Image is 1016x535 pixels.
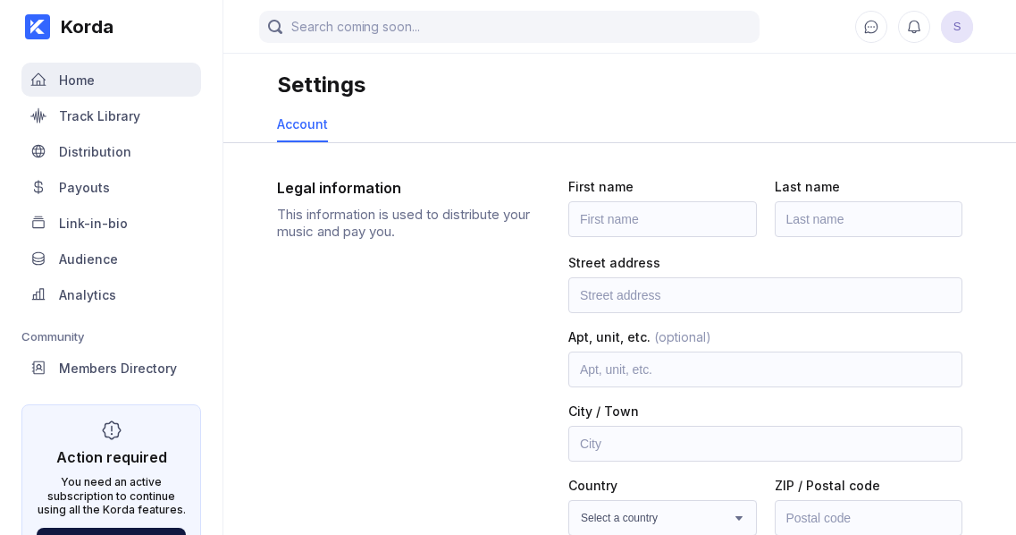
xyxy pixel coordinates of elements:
[59,216,128,231] div: Link-in-bio
[21,98,201,134] a: Track Library
[21,329,201,344] div: Community
[277,206,540,240] div: This information is used to distribute your music and pay you.
[21,351,201,386] a: Members Directory
[59,72,95,88] div: Home
[277,107,328,142] a: Account
[941,11,973,43] button: S
[568,403,962,419] div: City / Town
[568,179,757,194] div: First name
[21,63,201,98] a: Home
[21,206,201,242] a: Link-in-bio
[56,448,167,466] div: Action required
[568,255,962,270] div: Street address
[21,242,201,277] a: Audience
[277,179,531,197] div: Legal information
[21,134,201,170] a: Distribution
[775,478,963,493] div: ZIP / Postal code
[50,16,113,38] div: Korda
[277,72,365,98] div: Settings
[59,287,116,302] div: Analytics
[568,426,962,462] input: City
[568,277,962,313] input: Street address
[651,329,711,344] span: (optional)
[277,116,328,132] div: Account
[59,108,140,123] div: Track Library
[775,179,963,194] div: Last name
[941,11,973,43] div: Sade
[21,170,201,206] a: Payouts
[259,11,760,43] input: Search coming soon...
[568,201,757,237] input: First name
[568,478,757,493] div: Country
[59,180,110,195] div: Payouts
[59,361,177,376] div: Members Directory
[59,251,118,267] div: Audience
[568,329,962,344] div: Apt, unit, etc.
[59,144,131,159] div: Distribution
[775,201,963,237] input: Last name
[568,352,962,387] input: Apt, unit, etc.
[37,475,186,517] div: You need an active subscription to continue using all the Korda features.
[21,277,201,313] a: Analytics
